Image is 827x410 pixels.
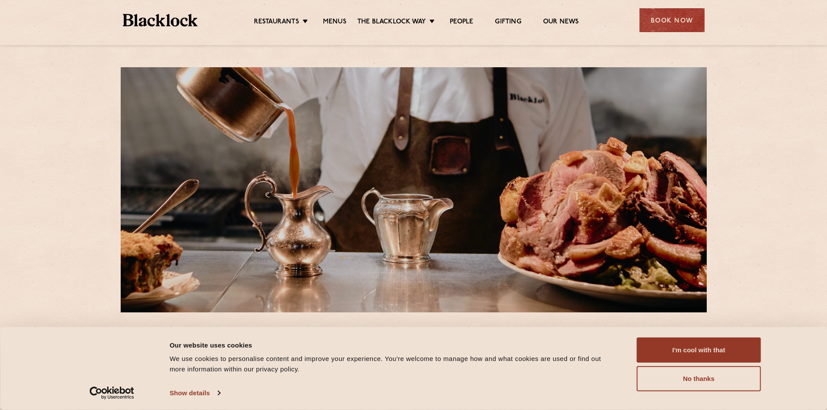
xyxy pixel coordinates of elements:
[170,340,617,350] div: Our website uses cookies
[495,18,521,27] a: Gifting
[74,387,150,400] a: Usercentrics Cookiebot - opens in a new window
[450,18,473,27] a: People
[637,338,761,363] button: I'm cool with that
[357,18,426,27] a: The Blacklock Way
[123,14,198,26] img: BL_Textured_Logo-footer-cropped.svg
[543,18,579,27] a: Our News
[639,8,705,32] div: Book Now
[170,354,617,374] div: We use cookies to personalise content and improve your experience. You're welcome to manage how a...
[323,18,346,27] a: Menus
[254,18,299,27] a: Restaurants
[170,387,220,400] a: Show details
[637,366,761,391] button: No thanks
